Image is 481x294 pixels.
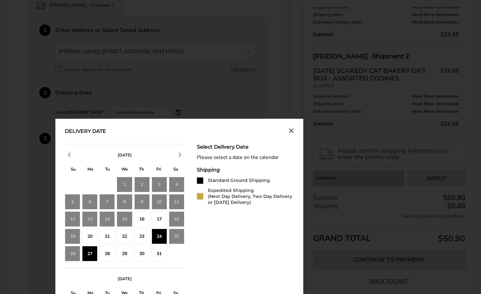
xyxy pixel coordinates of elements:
div: M [82,165,99,175]
button: Close calendar [289,128,294,135]
div: Standard Ground Shipping [208,177,270,183]
button: [DATE] [115,276,134,282]
div: S [167,165,184,175]
div: Select Delivery Date [197,144,294,150]
div: Expedited Shipping (Next Day Delivery, Two Day Delivery or [DATE] Delivery) [208,188,294,205]
span: [DATE] [118,276,132,282]
div: Delivery Date [65,128,106,135]
div: T [133,165,150,175]
span: [DATE] [118,152,132,158]
div: Shipping [197,167,294,173]
div: Please select a date on the calendar [197,155,294,161]
div: W [116,165,133,175]
div: T [99,165,116,175]
button: [DATE] [115,152,134,158]
div: S [65,165,82,175]
div: F [150,165,167,175]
